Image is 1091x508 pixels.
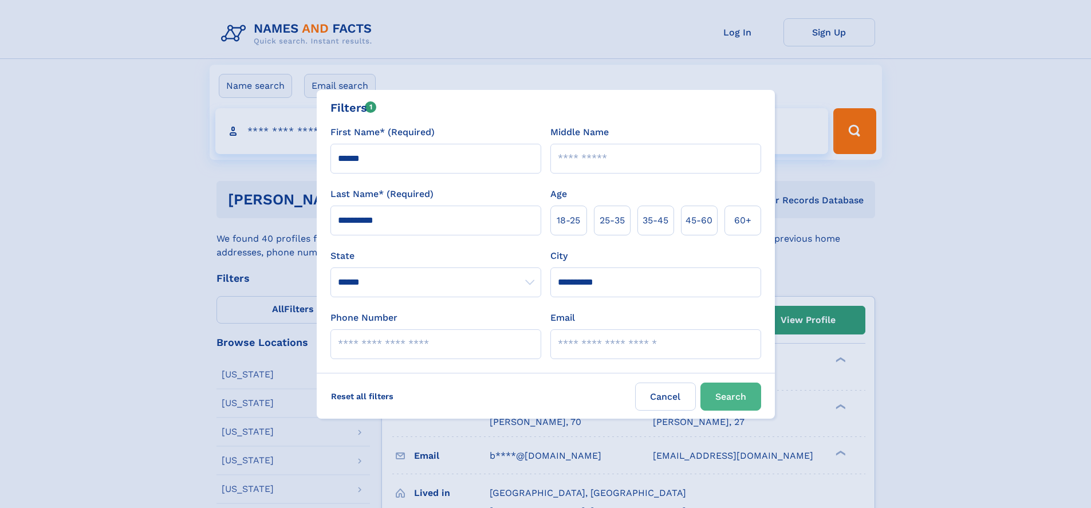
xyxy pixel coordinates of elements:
[550,125,609,139] label: Middle Name
[330,99,377,116] div: Filters
[643,214,668,227] span: 35‑45
[330,249,541,263] label: State
[550,187,567,201] label: Age
[557,214,580,227] span: 18‑25
[700,383,761,411] button: Search
[330,187,434,201] label: Last Name* (Required)
[686,214,712,227] span: 45‑60
[324,383,401,410] label: Reset all filters
[330,125,435,139] label: First Name* (Required)
[635,383,696,411] label: Cancel
[550,249,568,263] label: City
[600,214,625,227] span: 25‑35
[734,214,751,227] span: 60+
[550,311,575,325] label: Email
[330,311,397,325] label: Phone Number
